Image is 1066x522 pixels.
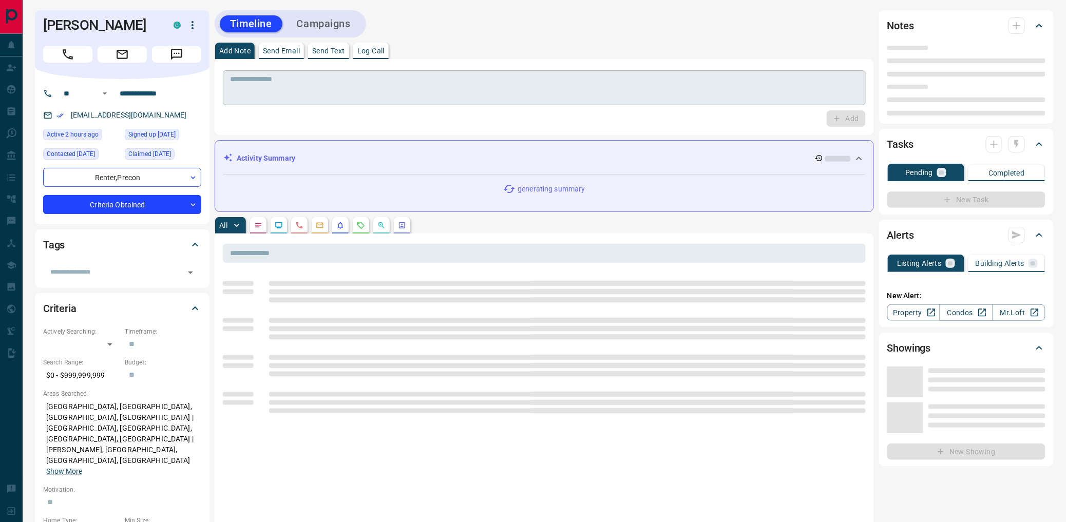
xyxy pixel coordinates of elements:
span: Active 2 hours ago [47,129,99,140]
svg: Requests [357,221,365,229]
p: Activity Summary [237,153,295,164]
div: Notes [887,13,1045,38]
div: Wed Nov 20 2024 [125,129,201,143]
div: Alerts [887,223,1045,247]
span: Call [43,46,92,63]
div: Criteria [43,296,201,321]
p: Timeframe: [125,327,201,336]
span: Message [152,46,201,63]
a: Mr.Loft [993,304,1045,321]
svg: Emails [316,221,324,229]
svg: Lead Browsing Activity [275,221,283,229]
svg: Email Verified [56,112,64,119]
svg: Opportunities [377,221,386,229]
div: Fri Jul 25 2025 [43,148,120,163]
svg: Notes [254,221,262,229]
p: Areas Searched: [43,389,201,398]
span: Email [98,46,147,63]
p: generating summary [518,184,585,195]
button: Open [99,87,111,100]
p: Log Call [357,47,385,54]
h2: Criteria [43,300,77,317]
h2: Notes [887,17,914,34]
div: Tasks [887,132,1045,157]
div: Thu Sep 11 2025 [43,129,120,143]
p: Completed [988,169,1025,177]
svg: Agent Actions [398,221,406,229]
p: Pending [906,169,934,176]
h2: Tasks [887,136,913,152]
div: Thu Nov 21 2024 [125,148,201,163]
p: New Alert: [887,291,1045,301]
span: Contacted [DATE] [47,149,95,159]
p: Actively Searching: [43,327,120,336]
span: Claimed [DATE] [128,149,171,159]
a: Property [887,304,940,321]
p: Add Note [219,47,251,54]
p: Send Text [312,47,345,54]
p: Motivation: [43,485,201,494]
button: Timeline [220,15,282,32]
svg: Listing Alerts [336,221,345,229]
p: Send Email [263,47,300,54]
svg: Calls [295,221,303,229]
div: Activity Summary [223,149,865,168]
h2: Alerts [887,227,914,243]
div: Criteria Obtained [43,195,201,214]
p: $0 - $999,999,999 [43,367,120,384]
p: Listing Alerts [897,260,942,267]
p: Budget: [125,358,201,367]
a: [EMAIL_ADDRESS][DOMAIN_NAME] [71,111,187,119]
a: Condos [940,304,993,321]
button: Campaigns [287,15,361,32]
button: Show More [46,466,82,477]
div: Tags [43,233,201,257]
h2: Tags [43,237,65,253]
p: [GEOGRAPHIC_DATA], [GEOGRAPHIC_DATA], [GEOGRAPHIC_DATA], [GEOGRAPHIC_DATA] | [GEOGRAPHIC_DATA], [... [43,398,201,480]
p: All [219,222,227,229]
span: Signed up [DATE] [128,129,176,140]
h1: [PERSON_NAME] [43,17,158,33]
div: Showings [887,336,1045,360]
p: Building Alerts [976,260,1024,267]
h2: Showings [887,340,931,356]
button: Open [183,265,198,280]
div: Renter , Precon [43,168,201,187]
p: Search Range: [43,358,120,367]
div: condos.ca [174,22,181,29]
